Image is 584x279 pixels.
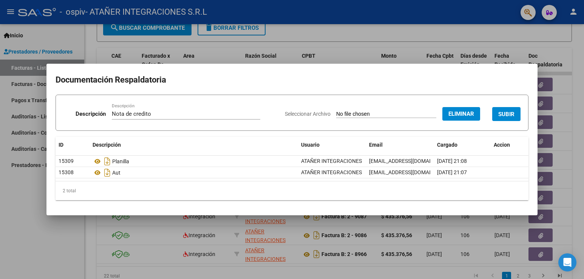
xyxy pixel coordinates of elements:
datatable-header-cell: Cargado [434,137,491,153]
datatable-header-cell: Descripción [90,137,298,153]
span: ID [59,142,63,148]
span: [EMAIL_ADDRESS][DOMAIN_NAME] [369,158,453,164]
datatable-header-cell: Usuario [298,137,366,153]
span: Seleccionar Archivo [285,111,331,117]
span: 15308 [59,169,74,175]
span: [DATE] 21:08 [437,158,467,164]
datatable-header-cell: ID [56,137,90,153]
span: Descripción [93,142,121,148]
span: [DATE] 21:07 [437,169,467,175]
h2: Documentación Respaldatoria [56,73,528,87]
div: Planilla [93,155,295,167]
button: SUBIR [492,107,521,121]
span: Email [369,142,383,148]
span: SUBIR [498,111,514,118]
span: [EMAIL_ADDRESS][DOMAIN_NAME] [369,169,453,175]
span: ATAÑER INTEGRACIONES S.R.L [301,169,375,175]
p: Descripción [76,110,106,118]
i: Descargar documento [102,167,112,179]
datatable-header-cell: Email [366,137,434,153]
div: 2 total [56,181,528,200]
span: Usuario [301,142,320,148]
button: Eliminar [442,107,480,121]
i: Descargar documento [102,155,112,167]
span: Cargado [437,142,457,148]
span: ATAÑER INTEGRACIONES S.R.L [301,158,375,164]
div: Open Intercom Messenger [558,253,576,271]
datatable-header-cell: Accion [491,137,528,153]
span: 15309 [59,158,74,164]
span: Eliminar [448,110,474,117]
div: Aut [93,167,295,179]
span: Accion [494,142,510,148]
